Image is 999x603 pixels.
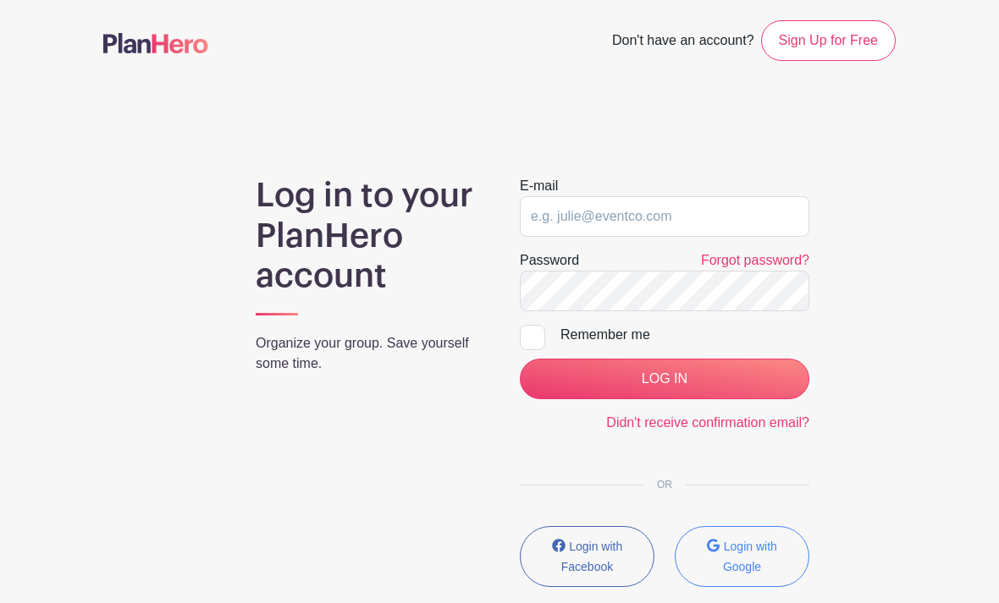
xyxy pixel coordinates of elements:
[606,415,809,430] a: Didn't receive confirmation email?
[256,333,479,374] p: Organize your group. Save yourself some time.
[520,176,558,196] label: E-mail
[256,176,479,297] h1: Log in to your PlanHero account
[561,540,623,573] small: Login with Facebook
[520,196,809,237] input: e.g. julie@eventco.com
[520,359,809,399] input: LOG IN
[612,24,754,61] span: Don't have an account?
[643,479,686,491] span: OR
[103,33,208,53] img: logo-507f7623f17ff9eddc593b1ce0a138ce2505c220e1c5a4e2b4648c50719b7d32.svg
[761,20,896,61] a: Sign Up for Free
[701,253,809,267] a: Forgot password?
[723,540,777,573] small: Login with Google
[520,526,654,587] button: Login with Facebook
[560,325,809,345] div: Remember me
[520,250,579,271] label: Password
[675,526,809,587] button: Login with Google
